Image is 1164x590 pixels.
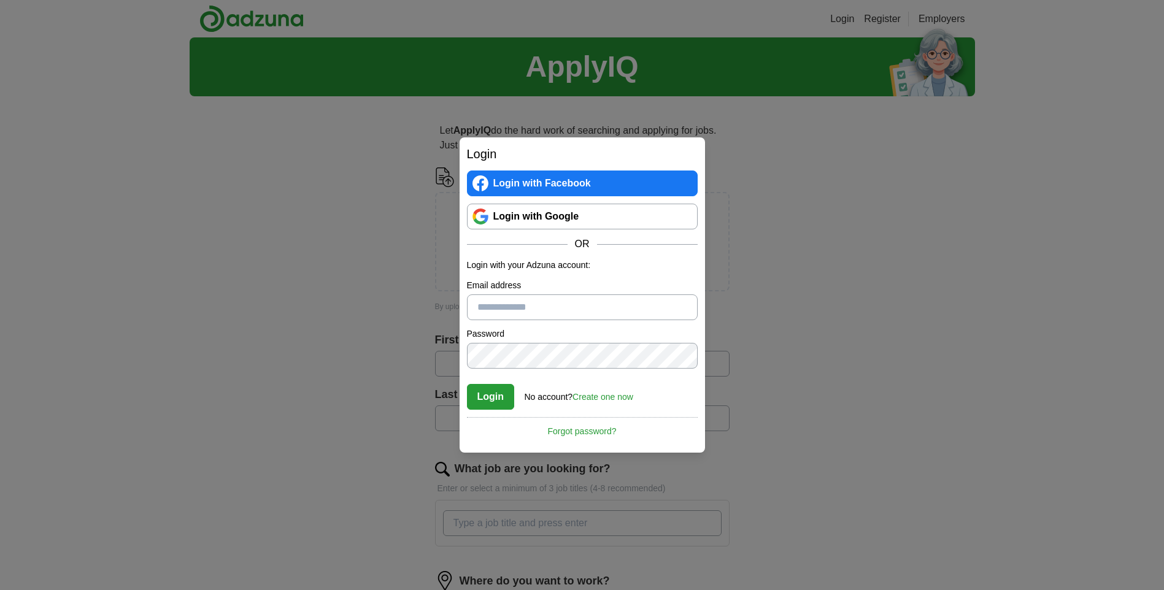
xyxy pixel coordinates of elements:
a: Login with Facebook [467,170,698,196]
label: Password [467,328,698,340]
span: OR [568,237,597,251]
button: Login [467,384,515,410]
a: Login with Google [467,204,698,229]
h2: Login [467,145,698,163]
a: Forgot password? [467,417,698,438]
div: No account? [525,383,633,404]
label: Email address [467,279,698,292]
a: Create one now [572,392,633,402]
p: Login with your Adzuna account: [467,259,698,272]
